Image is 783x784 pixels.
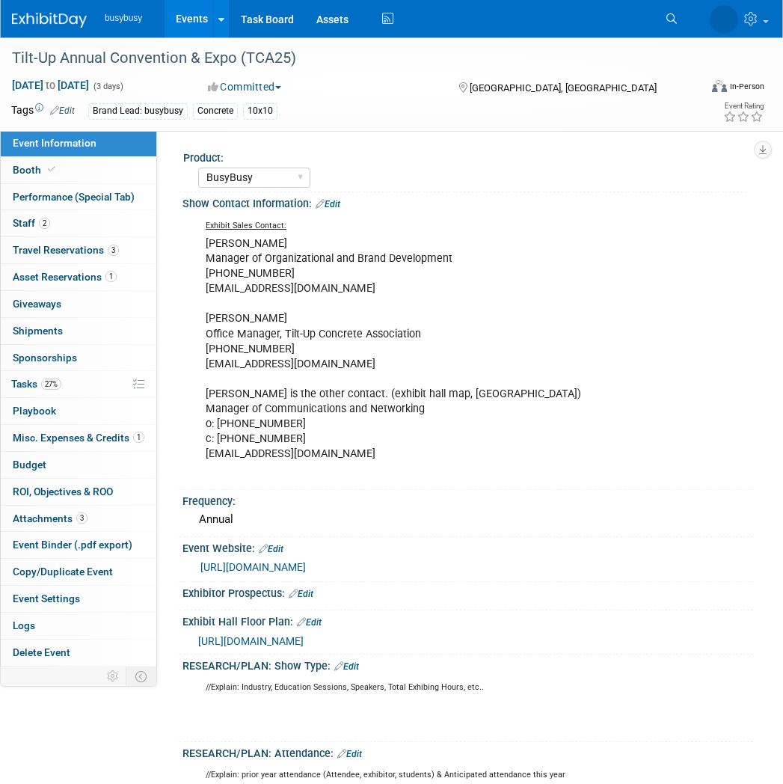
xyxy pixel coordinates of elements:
span: (3 days) [92,82,123,91]
a: Edit [334,661,359,672]
a: Event Settings [1,586,156,612]
a: Edit [337,749,362,759]
span: Staff [13,217,50,229]
div: Event Website: [182,537,753,557]
div: Event Rating [723,102,764,110]
a: Logs [1,613,156,639]
div: Tilt-Up Annual Convention & Expo (TCA25) [7,45,690,72]
a: Travel Reservations3 [1,237,156,263]
a: Sponsorships [1,345,156,371]
span: Event Binder (.pdf export) [13,539,132,551]
a: Budget [1,452,156,478]
a: [URL][DOMAIN_NAME] [200,561,306,573]
span: Copy/Duplicate Event [13,566,113,578]
a: Asset Reservations1 [1,264,156,290]
span: Misc. Expenses & Credits [13,432,144,444]
div: Annual [194,508,742,531]
span: Booth [13,164,58,176]
a: [URL][DOMAIN_NAME] [198,635,304,647]
u: Exhibit Sales Contact: [206,221,286,230]
span: Performance (Special Tab) [13,191,135,203]
a: Edit [289,589,313,599]
span: Logs [13,619,35,631]
div: Frequency: [182,490,753,509]
td: Toggle Event Tabs [126,667,157,686]
div: RESEARCH/PLAN: Attendance: [182,742,753,762]
span: to [43,79,58,91]
img: Format-Inperson.png [712,80,727,92]
div: RESEARCH/PLAN: Show Type: [182,655,753,674]
a: Delete Event [1,640,156,666]
a: Attachments3 [1,506,156,532]
span: 3 [108,245,119,256]
a: Edit [316,199,340,209]
i: Booth reservation complete [48,165,55,174]
a: Edit [259,544,283,554]
div: Show Contact Information: [182,192,753,212]
span: 27% [41,379,61,390]
a: Copy/Duplicate Event [1,559,156,585]
span: 1 [133,432,144,443]
span: Travel Reservations [13,244,119,256]
a: Edit [50,105,75,116]
img: Braden Gillespie [710,5,738,34]
span: 2 [39,218,50,229]
div: Brand Lead: busybusy [88,103,188,119]
span: [DATE] [DATE] [11,79,90,92]
a: Staff2 [1,210,156,236]
a: Performance (Special Tab) [1,184,156,210]
div: [PERSON_NAME] Manager of Organizational and Brand Development [PHONE_NUMBER] [EMAIL_ADDRESS][DOMA... [195,214,635,484]
a: Event Information [1,130,156,156]
td: Tags [11,102,75,120]
span: Giveaways [13,298,61,310]
button: Committed [203,79,287,94]
a: Tasks27% [1,371,156,397]
a: Event Binder (.pdf export) [1,532,156,558]
a: Shipments [1,318,156,344]
div: Event Format [648,78,764,100]
a: Misc. Expenses & Credits1 [1,425,156,451]
span: 1 [105,271,117,282]
a: Booth [1,157,156,183]
span: Budget [13,459,46,471]
img: ExhibitDay [12,13,87,28]
div: In-Person [729,81,764,92]
span: [GEOGRAPHIC_DATA], [GEOGRAPHIC_DATA] [470,82,657,94]
div: Exhibitor Prospectus: [182,582,753,601]
span: busybusy [105,13,142,23]
span: Event Information [13,137,96,149]
sup: //Explain: Industry, Education Sessions, Speakers, Total Exhibing Hours, etc.. [206,682,484,692]
span: 3 [76,512,87,524]
span: Tasks [11,378,61,390]
span: Sponsorships [13,352,77,364]
a: Giveaways [1,291,156,317]
span: Playbook [13,405,56,417]
td: Personalize Event Tab Strip [100,667,126,686]
span: Attachments [13,512,87,524]
span: Asset Reservations [13,271,117,283]
a: ROI, Objectives & ROO [1,479,156,505]
div: Exhibit Hall Floor Plan: [182,610,753,630]
span: Delete Event [13,646,70,658]
div: 10x10 [243,103,277,119]
span: Event Settings [13,592,80,604]
sup: //Explain: prior year attendance (Attendee, exhibitor, students) & Anticipated attendance this year [206,770,565,780]
div: Product: [183,147,746,165]
span: ROI, Objectives & ROO [13,486,113,497]
div: Concrete [193,103,238,119]
a: Edit [297,617,322,628]
span: Shipments [13,325,63,337]
a: Playbook [1,398,156,424]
